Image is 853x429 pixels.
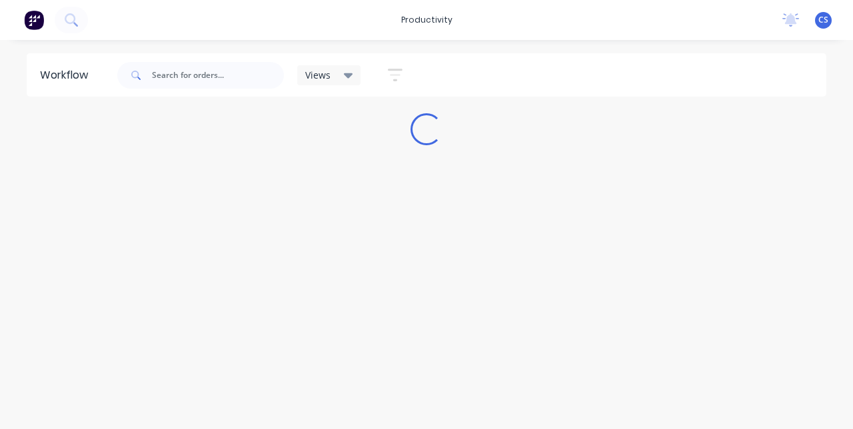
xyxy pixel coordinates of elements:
img: Factory [24,10,44,30]
span: Views [305,68,331,82]
span: CS [818,14,828,26]
div: Workflow [40,67,95,83]
div: productivity [395,10,459,30]
input: Search for orders... [152,62,284,89]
